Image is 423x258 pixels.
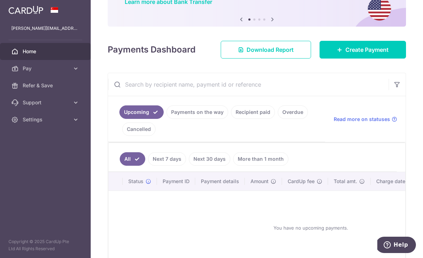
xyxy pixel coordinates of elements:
a: Next 30 days [189,152,230,166]
a: Overdue [278,105,308,119]
a: Download Report [221,41,311,59]
a: All [120,152,145,166]
a: Next 7 days [148,152,186,166]
a: Payments on the way [167,105,228,119]
a: More than 1 month [233,152,288,166]
h4: Payments Dashboard [108,43,196,56]
input: Search by recipient name, payment id or reference [108,73,389,96]
th: Payment ID [157,172,195,191]
span: Charge date [376,178,405,185]
span: Support [23,99,69,106]
iframe: Opens a widget where you can find more information [377,237,416,254]
span: Amount [250,178,269,185]
p: [PERSON_NAME][EMAIL_ADDRESS][DOMAIN_NAME] [11,25,79,32]
span: Pay [23,65,69,72]
th: Payment details [195,172,245,191]
span: Create Payment [345,45,389,54]
span: CardUp fee [288,178,315,185]
span: Settings [23,116,69,123]
span: Download Report [247,45,294,54]
span: Refer & Save [23,82,69,89]
a: Read more on statuses [334,116,397,123]
a: Recipient paid [231,105,275,119]
a: Cancelled [122,122,156,136]
span: Home [23,48,69,55]
span: Read more on statuses [334,116,390,123]
img: CardUp [9,6,43,14]
a: Create Payment [320,41,406,59]
span: Status [128,178,143,185]
a: Upcoming [119,105,164,119]
span: Total amt. [334,178,357,185]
